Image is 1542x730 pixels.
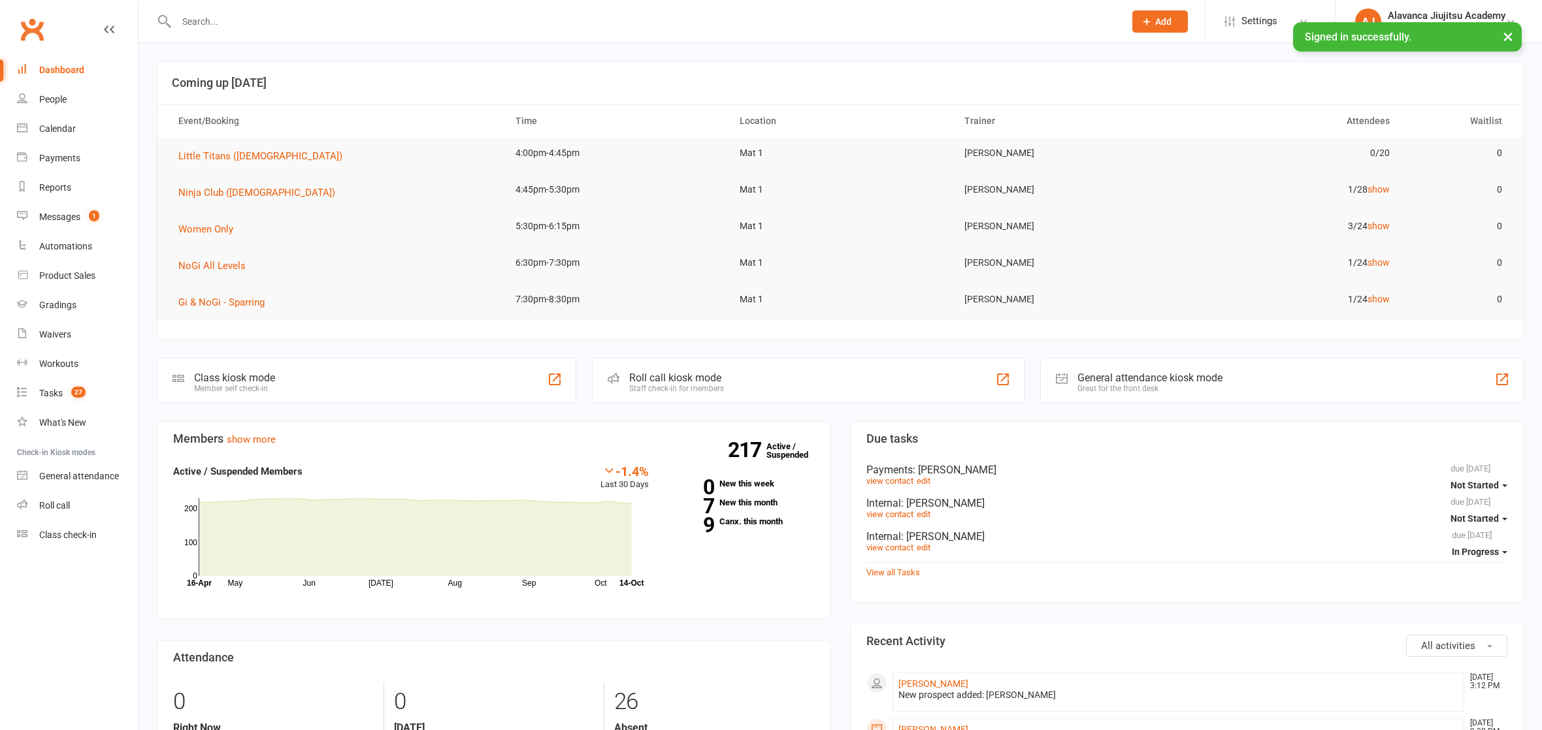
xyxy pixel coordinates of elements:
th: Attendees [1177,104,1402,138]
button: Women Only [178,221,242,237]
td: [PERSON_NAME] [953,174,1177,205]
span: : [PERSON_NAME] [901,530,985,543]
div: Roll call [39,500,70,511]
td: Mat 1 [728,211,953,242]
td: 0/20 [1177,138,1402,168]
div: What's New [39,417,86,428]
div: Calendar [39,123,76,134]
span: : [PERSON_NAME] [901,497,985,509]
td: 0 [1402,174,1514,205]
button: All activities [1406,635,1507,657]
div: General attendance kiosk mode [1077,372,1222,384]
div: Gradings [39,300,76,310]
div: New prospect added: [PERSON_NAME] [898,690,1458,701]
a: edit [917,543,930,552]
a: show [1368,257,1390,268]
td: [PERSON_NAME] [953,138,1177,168]
a: Tasks 27 [17,379,138,408]
a: General attendance kiosk mode [17,462,138,491]
td: 0 [1402,138,1514,168]
div: Workouts [39,358,78,369]
strong: 0 [668,477,714,497]
td: 0 [1402,284,1514,315]
a: Dashboard [17,56,138,85]
a: Calendar [17,114,138,144]
button: Gi & NoGi - Sparring [178,294,274,310]
h3: Attendance [173,651,814,664]
th: Trainer [953,104,1177,138]
a: Automations [17,232,138,261]
div: -1.4% [600,464,649,478]
a: show [1368,221,1390,231]
h3: Due tasks [866,432,1507,445]
th: Event/Booking [167,104,504,138]
td: Mat 1 [728,174,953,205]
div: Alavanca Jiujitsu Academy [1388,22,1505,33]
a: edit [917,509,930,519]
a: What's New [17,408,138,437]
button: In Progress [1452,540,1507,563]
button: Not Started [1451,507,1507,530]
span: Little Titans ([DEMOGRAPHIC_DATA]) [178,150,342,162]
a: Reports [17,173,138,202]
a: 9Canx. this month [668,517,814,526]
a: 7New this month [668,498,814,507]
a: show more [227,434,276,445]
a: view contact [866,509,913,519]
div: General attendance [39,471,119,481]
div: Messages [39,212,80,222]
strong: 7 [668,496,714,516]
span: All activities [1421,640,1475,652]
div: Dashboard [39,65,84,75]
div: Product Sales [39,270,95,281]
button: × [1496,22,1520,50]
td: 1/24 [1177,284,1402,315]
a: People [17,85,138,114]
th: Location [728,104,953,138]
button: Add [1132,10,1188,33]
a: Waivers [17,320,138,349]
td: 6:30pm-7:30pm [504,247,729,278]
div: Waivers [39,329,71,340]
td: 0 [1402,247,1514,278]
th: Time [504,104,729,138]
a: Product Sales [17,261,138,291]
div: Alavanca Jiujitsu Academy [1388,10,1505,22]
div: 0 [173,682,374,722]
td: 3/24 [1177,211,1402,242]
a: Gradings [17,291,138,320]
span: Women Only [178,223,233,235]
span: Gi & NoGi - Sparring [178,296,265,308]
div: Reports [39,182,71,193]
h3: Recent Activity [866,635,1507,648]
a: Clubworx [16,13,48,46]
a: Messages 1 [17,202,138,232]
span: Signed in successfully. [1305,31,1411,43]
div: Member self check-in [194,384,275,393]
span: : [PERSON_NAME] [913,464,996,476]
span: Settings [1241,7,1277,36]
td: 5:30pm-6:15pm [504,211,729,242]
time: [DATE] 3:12 PM [1464,673,1507,690]
div: Payments [866,464,1507,476]
a: view contact [866,476,913,486]
td: Mat 1 [728,247,953,278]
div: Staff check-in for members [629,384,724,393]
td: Mat 1 [728,284,953,315]
a: show [1368,294,1390,304]
div: 0 [394,682,594,722]
a: edit [917,476,930,486]
a: [PERSON_NAME] [898,678,968,689]
div: Internal [866,530,1507,543]
strong: Active / Suspended Members [173,466,303,477]
span: Not Started [1451,480,1499,490]
th: Waitlist [1402,104,1514,138]
div: 26 [614,682,814,722]
td: [PERSON_NAME] [953,211,1177,242]
button: Not Started [1451,473,1507,497]
td: [PERSON_NAME] [953,284,1177,315]
a: Workouts [17,349,138,379]
div: Roll call kiosk mode [629,372,724,384]
button: Little Titans ([DEMOGRAPHIC_DATA]) [178,148,352,164]
button: NoGi All Levels [178,258,255,274]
